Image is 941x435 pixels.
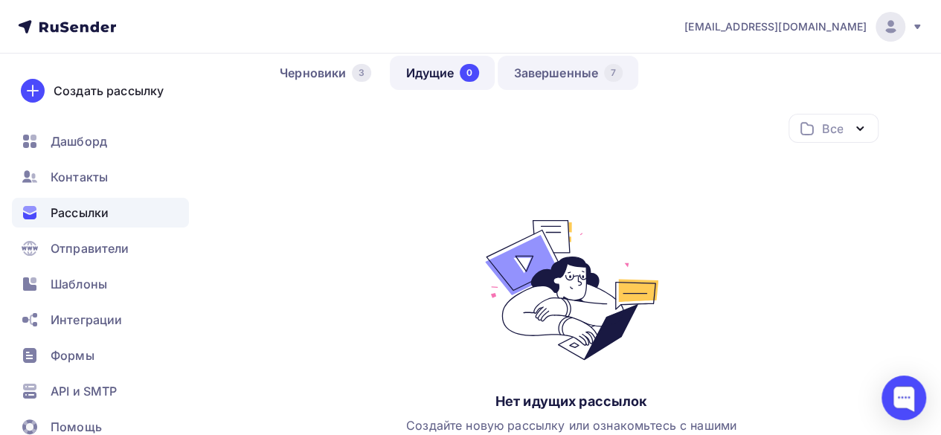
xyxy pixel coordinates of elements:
span: Контакты [51,168,108,186]
span: Шаблоны [51,275,107,293]
div: Нет идущих рассылок [495,393,648,410]
a: Контакты [12,162,189,192]
span: [EMAIL_ADDRESS][DOMAIN_NAME] [684,19,867,34]
span: Рассылки [51,204,109,222]
div: 7 [604,64,623,82]
a: Рассылки [12,198,189,228]
button: Все [789,114,879,143]
a: Идущие0 [390,56,495,90]
span: Отправители [51,239,129,257]
div: Все [822,120,843,138]
a: [EMAIL_ADDRESS][DOMAIN_NAME] [684,12,923,42]
div: Создать рассылку [54,82,164,100]
a: Дашборд [12,126,189,156]
span: Интеграции [51,311,122,329]
span: API и SMTP [51,382,117,400]
a: Формы [12,341,189,370]
span: Дашборд [51,132,107,150]
div: 3 [352,64,371,82]
a: Шаблоны [12,269,189,299]
a: Отправители [12,233,189,263]
a: Завершенные7 [498,56,638,90]
div: 0 [460,64,479,82]
span: Формы [51,347,94,364]
a: Черновики3 [264,56,387,90]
